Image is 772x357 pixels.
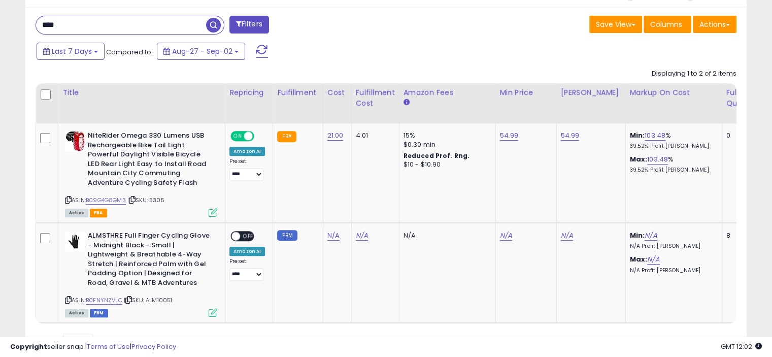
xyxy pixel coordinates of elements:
[229,158,265,181] div: Preset:
[65,231,217,316] div: ASIN:
[157,43,245,60] button: Aug-27 - Sep-02
[404,160,488,169] div: $10 - $10.90
[229,147,265,156] div: Amazon AI
[644,16,691,33] button: Columns
[630,131,714,150] div: %
[630,155,714,174] div: %
[404,151,470,160] b: Reduced Prof. Rng.
[650,19,682,29] span: Columns
[277,230,297,241] small: FBM
[630,243,714,250] p: N/A Profit [PERSON_NAME]
[500,87,552,98] div: Min Price
[726,87,761,109] div: Fulfillable Quantity
[630,231,645,240] b: Min:
[87,342,130,351] a: Terms of Use
[647,254,659,265] a: N/A
[561,231,573,241] a: N/A
[90,209,107,217] span: FBA
[630,87,718,98] div: Markup on Cost
[500,131,519,141] a: 54.99
[65,231,85,251] img: 212U3epR3zL._SL40_.jpg
[229,16,269,34] button: Filters
[630,267,714,274] p: N/A Profit [PERSON_NAME]
[645,131,665,141] a: 103.48
[88,131,211,190] b: NiteRider Omega 330 Lumens USB Rechargeable Bike Tail Light Powerful Daylight Visible Bicycle LED...
[65,209,88,217] span: All listings currently available for purchase on Amazon
[65,131,85,151] img: 51zSUUGDPoL._SL40_.jpg
[404,231,488,240] div: N/A
[131,342,176,351] a: Privacy Policy
[52,46,92,56] span: Last 7 Days
[356,87,395,109] div: Fulfillment Cost
[10,342,47,351] strong: Copyright
[647,154,668,165] a: 103.48
[693,16,736,33] button: Actions
[231,132,244,141] span: ON
[356,131,391,140] div: 4.01
[561,131,580,141] a: 54.99
[645,231,657,241] a: N/A
[726,131,758,140] div: 0
[630,254,648,264] b: Max:
[356,231,368,241] a: N/A
[229,247,265,256] div: Amazon AI
[88,231,211,290] b: ALMSTHRE Full Finger Cycling Glove - Midnight Black - Small | Lightweight & Breathable 4-Way Stre...
[127,196,164,204] span: | SKU: 5305
[90,309,108,317] span: FBM
[404,87,491,98] div: Amazon Fees
[630,154,648,164] b: Max:
[327,231,340,241] a: N/A
[106,47,153,57] span: Compared to:
[630,131,645,140] b: Min:
[229,87,268,98] div: Repricing
[65,131,217,216] div: ASIN:
[253,132,269,141] span: OFF
[404,131,488,140] div: 15%
[404,98,410,107] small: Amazon Fees.
[630,143,714,150] p: 39.52% Profit [PERSON_NAME]
[124,296,173,304] span: | SKU: ALM10051
[589,16,642,33] button: Save View
[500,231,512,241] a: N/A
[652,69,736,79] div: Displaying 1 to 2 of 2 items
[37,43,105,60] button: Last 7 Days
[721,342,762,351] span: 2025-09-10 12:02 GMT
[277,87,318,98] div: Fulfillment
[277,131,296,142] small: FBA
[630,167,714,174] p: 39.52% Profit [PERSON_NAME]
[229,258,265,281] div: Preset:
[327,131,344,141] a: 21.00
[86,196,126,205] a: B09G4G8GM3
[10,342,176,352] div: seller snap | |
[62,87,221,98] div: Title
[240,232,256,241] span: OFF
[172,46,232,56] span: Aug-27 - Sep-02
[404,140,488,149] div: $0.30 min
[561,87,621,98] div: [PERSON_NAME]
[625,83,722,123] th: The percentage added to the cost of goods (COGS) that forms the calculator for Min & Max prices.
[86,296,122,305] a: B0FNYNZVLC
[726,231,758,240] div: 8
[65,309,88,317] span: All listings currently available for purchase on Amazon
[327,87,347,98] div: Cost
